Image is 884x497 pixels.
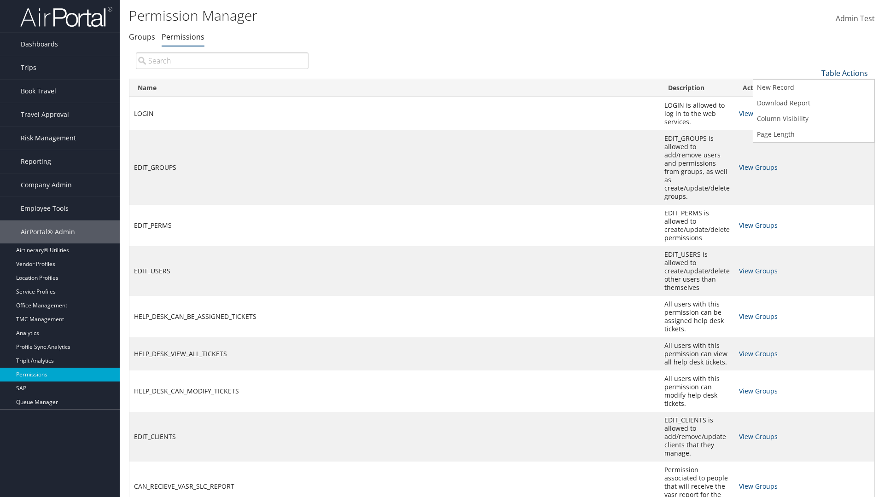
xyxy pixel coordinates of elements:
[753,80,874,95] a: New Record
[753,111,874,127] a: Column Visibility
[21,56,36,79] span: Trips
[21,127,76,150] span: Risk Management
[753,95,874,111] a: Download Report
[21,197,69,220] span: Employee Tools
[20,6,112,28] img: airportal-logo.png
[21,80,56,103] span: Book Travel
[753,127,874,142] a: Page Length
[21,33,58,56] span: Dashboards
[21,173,72,196] span: Company Admin
[21,150,51,173] span: Reporting
[21,220,75,243] span: AirPortal® Admin
[21,103,69,126] span: Travel Approval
